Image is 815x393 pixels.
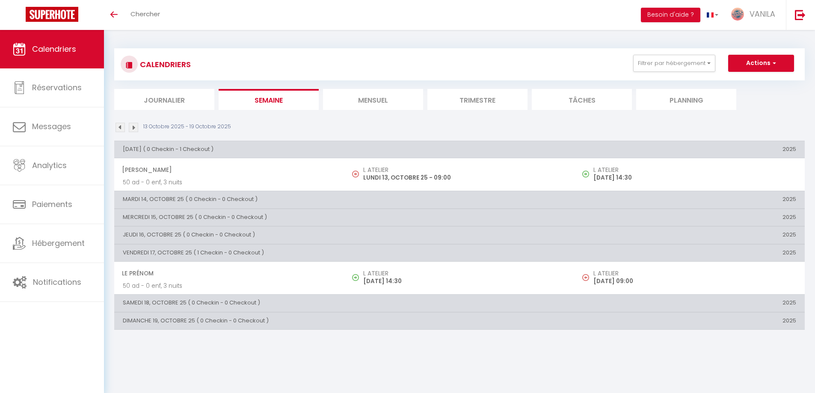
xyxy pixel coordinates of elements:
[427,89,528,110] li: Trimestre
[143,123,231,131] p: 13 Octobre 2025 - 19 Octobre 2025
[32,44,76,54] span: Calendriers
[219,89,319,110] li: Semaine
[636,89,736,110] li: Planning
[582,171,589,177] img: NO IMAGE
[575,312,805,329] th: 2025
[641,8,700,22] button: Besoin d'aide ?
[575,191,805,208] th: 2025
[750,9,775,19] span: VANILA
[593,166,796,173] h5: L ATELIER
[795,9,806,20] img: logout
[532,89,632,110] li: Tâches
[363,173,566,182] p: LUNDI 13, OCTOBRE 25 - 09:00
[575,141,805,158] th: 2025
[114,312,575,329] th: DIMANCHE 19, OCTOBRE 25 ( 0 Checkin - 0 Checkout )
[728,55,794,72] button: Actions
[575,209,805,226] th: 2025
[33,277,81,287] span: Notifications
[130,9,160,18] span: Chercher
[114,227,575,244] th: JEUDI 16, OCTOBRE 25 ( 0 Checkin - 0 Checkout )
[593,173,796,182] p: [DATE] 14:30
[123,178,336,187] p: 50 ad - 0 enf, 3 nuits
[138,55,191,74] h3: CALENDRIERS
[32,199,72,210] span: Paiements
[114,191,575,208] th: MARDI 14, OCTOBRE 25 ( 0 Checkin - 0 Checkout )
[122,162,336,178] span: [PERSON_NAME]
[731,8,744,21] img: ...
[593,270,796,277] h5: L ATELIER
[363,277,566,286] p: [DATE] 14:30
[633,55,715,72] button: Filtrer par hébergement
[352,171,359,177] img: NO IMAGE
[32,238,85,248] span: Hébergement
[114,295,575,312] th: SAMEDI 18, OCTOBRE 25 ( 0 Checkin - 0 Checkout )
[114,244,575,261] th: VENDREDI 17, OCTOBRE 25 ( 1 Checkin - 0 Checkout )
[575,244,805,261] th: 2025
[323,89,423,110] li: Mensuel
[593,277,796,286] p: [DATE] 09:00
[32,121,71,132] span: Messages
[575,227,805,244] th: 2025
[363,270,566,277] h5: L ATELIER
[26,7,78,22] img: Super Booking
[114,141,575,158] th: [DATE] ( 0 Checkin - 1 Checkout )
[32,160,67,171] span: Analytics
[114,209,575,226] th: MERCREDI 15, OCTOBRE 25 ( 0 Checkin - 0 Checkout )
[363,166,566,173] h5: L ATELIER
[582,274,589,281] img: NO IMAGE
[123,281,336,290] p: 50 ad - 0 enf, 3 nuits
[575,295,805,312] th: 2025
[122,265,336,281] span: Le Prénom
[114,89,214,110] li: Journalier
[32,82,82,93] span: Réservations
